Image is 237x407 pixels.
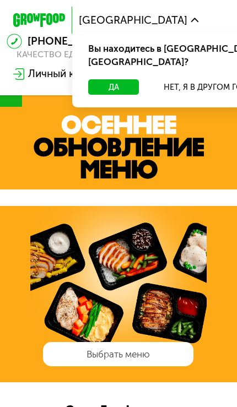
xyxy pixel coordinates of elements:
a: Качество еды [17,49,82,59]
a: [PHONE_NUMBER] [7,34,121,50]
button: Да [88,79,139,95]
span: [GEOGRAPHIC_DATA] [79,15,187,25]
a: Выбрать меню [43,342,193,366]
div: Личный кабинет [28,66,109,82]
